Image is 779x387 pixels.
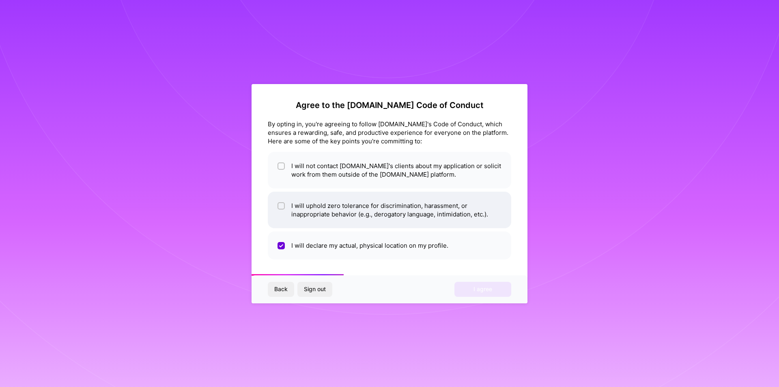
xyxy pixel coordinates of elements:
[268,100,511,110] h2: Agree to the [DOMAIN_NAME] Code of Conduct
[268,231,511,259] li: I will declare my actual, physical location on my profile.
[274,285,288,293] span: Back
[304,285,326,293] span: Sign out
[297,282,332,296] button: Sign out
[268,152,511,188] li: I will not contact [DOMAIN_NAME]'s clients about my application or solicit work from them outside...
[268,192,511,228] li: I will uphold zero tolerance for discrimination, harassment, or inappropriate behavior (e.g., der...
[268,282,294,296] button: Back
[268,120,511,145] div: By opting in, you're agreeing to follow [DOMAIN_NAME]'s Code of Conduct, which ensures a rewardin...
